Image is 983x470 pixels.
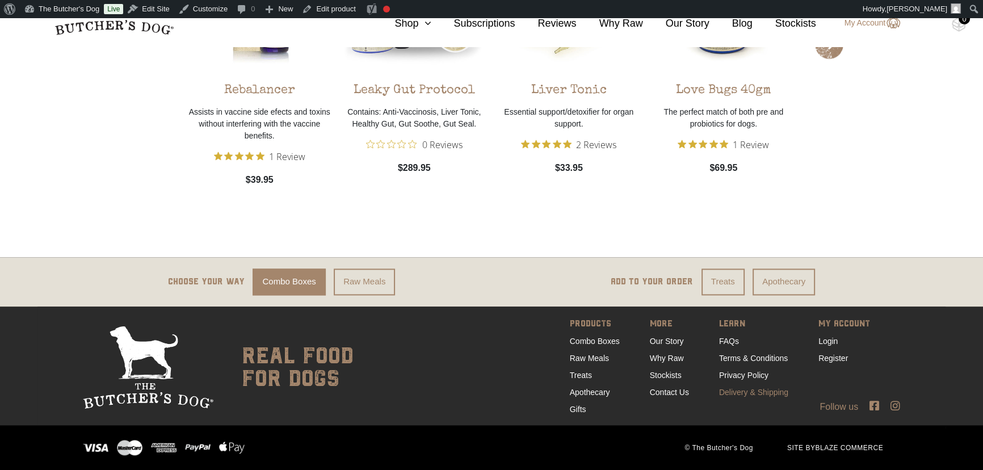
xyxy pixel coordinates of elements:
[570,388,610,397] a: Apothecary
[531,73,607,100] div: Liver Tonic
[952,17,966,32] img: TBD_Cart-Empty.png
[818,317,870,333] span: MY ACCOUNT
[818,337,838,346] a: Login
[650,354,684,363] a: Why Raw
[753,268,815,295] a: Apothecary
[214,148,305,165] button: Rated 5 out of 5 stars from 1 reviews. Jump to reviews.
[650,388,689,397] a: Contact Us
[230,326,354,409] div: real food for dogs
[570,354,609,363] a: Raw Meals
[340,106,489,130] p: Contains: Anti-Vaccinosis, Liver Tonic, Healthy Gut, Gut Soothe, Gut Seal.
[422,136,463,153] span: 0 Reviews
[521,136,616,153] button: Rated 5 out of 5 stars from 2 reviews. Jump to reviews.
[709,161,737,175] span: $69.95
[818,354,848,363] a: Register
[676,73,771,100] div: Love Bugs 40gm
[719,337,739,346] a: FAQs
[334,268,395,295] a: Raw Meals
[650,371,682,380] a: Stockists
[667,443,770,453] span: © The Butcher's Dog
[168,275,245,288] p: Choose your way
[431,16,515,31] a: Subscriptions
[719,317,788,333] span: LEARN
[678,136,769,153] button: Rated 5 out of 5 stars from 1 reviews. Jump to reviews.
[570,337,620,346] a: Combo Boxes
[354,73,475,100] div: Leaky Gut Protocol
[224,73,295,100] div: Rebalancer
[753,16,816,31] a: Stockists
[37,400,946,414] div: Follow us
[570,371,592,380] a: Treats
[815,444,883,452] a: BLAZE COMMERCE
[104,4,123,14] a: Live
[372,16,431,31] a: Shop
[515,16,576,31] a: Reviews
[269,148,305,165] span: 1 Review
[643,16,709,31] a: Our Story
[719,388,788,397] a: Delivery & Shipping
[494,106,644,130] p: Essential support/detoxifier for organ support.
[366,136,463,153] button: Rated 0 out of 5 stars from 0 reviews. Jump to reviews.
[719,354,788,363] a: Terms & Conditions
[649,106,799,130] p: The perfect match of both pre and probiotics for dogs.
[253,268,325,295] a: Combo Boxes
[833,16,900,30] a: My Account
[570,317,620,333] span: PRODUCTS
[577,16,643,31] a: Why Raw
[246,173,274,187] span: $39.95
[650,337,684,346] a: Our Story
[570,405,586,414] a: Gifts
[719,371,768,380] a: Privacy Policy
[398,161,431,175] span: $289.95
[701,268,745,295] a: Treats
[185,106,334,142] p: Assists in vaccine side efects and toxins without interfering with the vaccine benefits.
[709,16,753,31] a: Blog
[383,6,390,12] div: Focus keyphrase not set
[770,443,900,453] span: SITE BY
[887,5,947,13] span: [PERSON_NAME]
[959,13,970,24] div: 0
[611,275,693,288] p: ADD TO YOUR ORDER
[576,136,616,153] span: 2 Reviews
[650,317,689,333] span: MORE
[555,161,583,175] span: $33.95
[733,136,769,153] span: 1 Review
